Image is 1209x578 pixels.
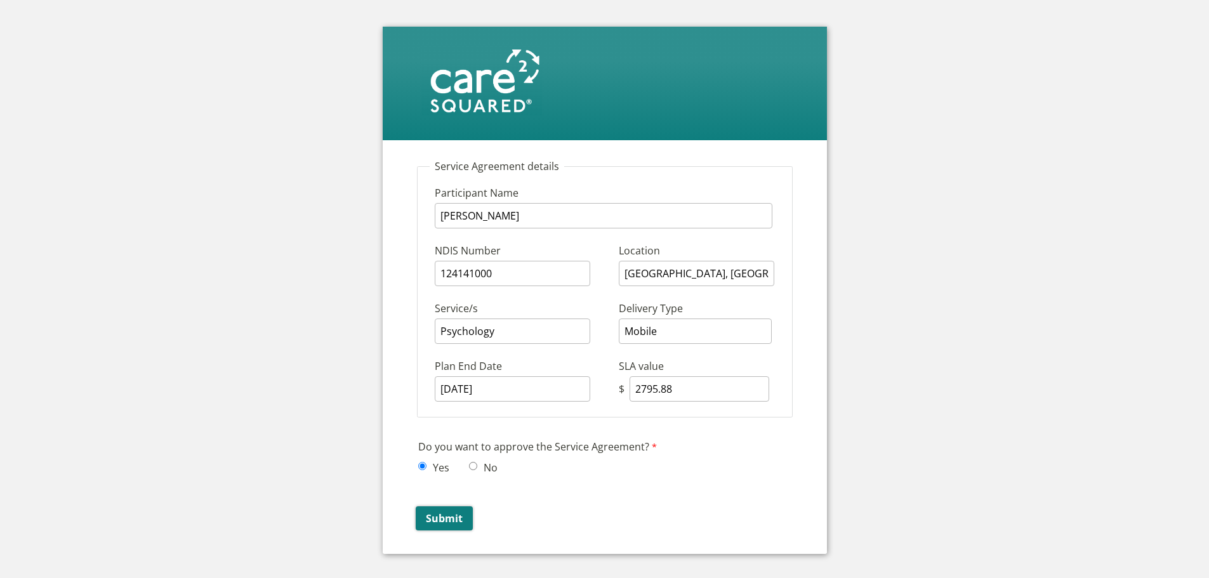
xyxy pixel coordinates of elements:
[619,382,627,396] div: $
[435,358,606,376] label: Plan End Date
[435,376,590,402] input: Plan End Date
[435,203,772,228] input: Participant Name
[619,358,667,376] label: SLA value
[619,301,686,319] label: Delivery Type
[435,319,590,344] input: Service/s
[421,46,542,115] img: sxs
[418,439,660,457] label: Do you want to approve the Service Agreement?
[435,185,606,203] label: Participant Name
[435,301,606,319] label: Service/s
[619,261,774,286] input: Location
[416,506,473,530] input: Submit
[619,243,663,261] label: Location
[435,261,590,286] input: NDIS Number
[630,376,769,402] input: SLA value
[619,319,772,344] input: Delivery Type
[480,461,498,475] label: No
[435,243,606,261] label: NDIS Number
[429,461,449,475] label: Yes
[430,159,564,173] legend: Service Agreement details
